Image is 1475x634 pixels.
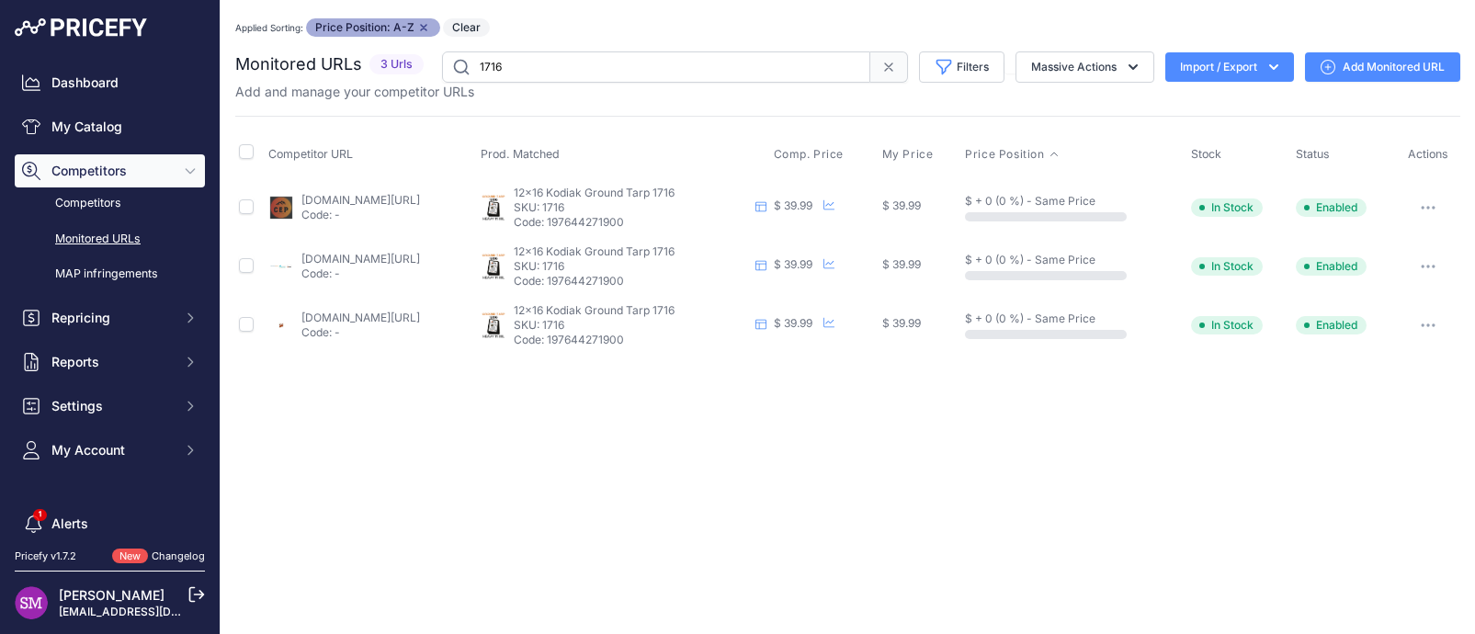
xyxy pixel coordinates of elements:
[15,301,205,334] button: Repricing
[882,257,921,271] span: $ 39.99
[15,390,205,423] button: Settings
[514,259,748,274] p: SKU: 1716
[15,18,147,37] img: Pricefy Logo
[301,252,420,266] a: [DOMAIN_NAME][URL]
[514,200,748,215] p: SKU: 1716
[965,147,1044,162] span: Price Position
[152,549,205,562] a: Changelog
[965,147,1059,162] button: Price Position
[51,353,172,371] span: Reports
[1015,51,1154,83] button: Massive Actions
[15,110,205,143] a: My Catalog
[774,147,848,162] button: Comp. Price
[59,605,251,618] a: [EMAIL_ADDRESS][DOMAIN_NAME]
[774,316,812,330] span: $ 39.99
[1191,198,1263,217] span: In Stock
[15,434,205,467] button: My Account
[1191,257,1263,276] span: In Stock
[514,303,675,317] span: 12x16 Kodiak Ground Tarp 1716
[1165,52,1294,82] button: Import / Export
[919,51,1004,83] button: Filters
[15,507,205,540] a: Alerts
[774,147,845,162] span: Comp. Price
[306,18,440,37] span: Price Position: A-Z
[15,66,205,99] a: Dashboard
[1191,316,1263,334] span: In Stock
[15,258,205,290] a: MAP infringements
[514,244,675,258] span: 12x16 Kodiak Ground Tarp 1716
[1296,316,1367,334] span: Enabled
[112,549,148,564] span: New
[882,147,934,162] span: My Price
[1296,147,1330,161] span: Status
[882,147,937,162] button: My Price
[15,223,205,255] a: Monitored URLs
[1305,52,1460,82] a: Add Monitored URL
[774,198,812,212] span: $ 39.99
[369,54,424,75] span: 3 Urls
[15,345,205,379] button: Reports
[51,397,172,415] span: Settings
[301,325,420,340] p: Code: -
[514,274,748,289] p: Code: 197644271900
[442,51,870,83] input: Search
[514,186,675,199] span: 12x16 Kodiak Ground Tarp 1716
[15,187,205,220] a: Competitors
[965,311,1095,325] span: $ + 0 (0 %) - Same Price
[514,318,748,333] p: SKU: 1716
[15,154,205,187] button: Competitors
[51,309,172,327] span: Repricing
[882,198,921,212] span: $ 39.99
[514,215,748,230] p: Code: 197644271900
[59,587,165,603] a: [PERSON_NAME]
[15,549,76,564] div: Pricefy v1.7.2
[15,66,205,610] nav: Sidebar
[774,257,812,271] span: $ 39.99
[235,22,303,33] small: Applied Sorting:
[882,316,921,330] span: $ 39.99
[51,441,172,459] span: My Account
[1296,257,1367,276] span: Enabled
[1408,147,1448,161] span: Actions
[301,208,420,222] p: Code: -
[301,311,420,324] a: [DOMAIN_NAME][URL]
[235,83,474,101] p: Add and manage your competitor URLs
[1191,147,1221,161] span: Stock
[51,162,172,180] span: Competitors
[481,147,560,161] span: Prod. Matched
[514,333,748,347] p: Code: 197644271900
[301,193,420,207] a: [DOMAIN_NAME][URL]
[965,253,1095,266] span: $ + 0 (0 %) - Same Price
[443,18,490,37] button: Clear
[1296,198,1367,217] span: Enabled
[268,147,353,161] span: Competitor URL
[235,51,362,77] h2: Monitored URLs
[965,194,1095,208] span: $ + 0 (0 %) - Same Price
[301,266,420,281] p: Code: -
